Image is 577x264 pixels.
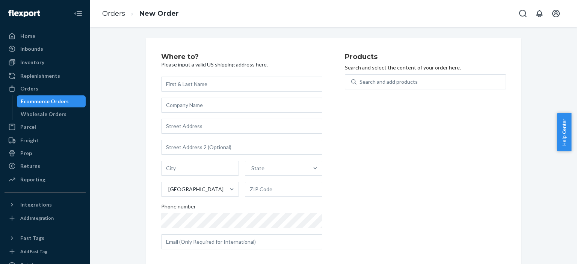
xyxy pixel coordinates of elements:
div: State [251,164,264,172]
button: Help Center [557,113,571,151]
a: Orders [102,9,125,18]
h2: Where to? [161,53,322,61]
a: New Order [139,9,179,18]
input: ZIP Code [245,182,323,197]
a: Replenishments [5,70,86,82]
a: Freight [5,134,86,146]
div: Parcel [20,123,36,131]
div: Search and add products [359,78,418,86]
input: Company Name [161,98,322,113]
div: Reporting [20,176,45,183]
button: Open Search Box [515,6,530,21]
div: Replenishments [20,72,60,80]
p: Please input a valid US shipping address here. [161,61,322,68]
p: Search and select the content of your order here. [345,64,506,71]
button: Open account menu [548,6,563,21]
a: Inbounds [5,43,86,55]
a: Returns [5,160,86,172]
a: Add Integration [5,214,86,223]
a: Reporting [5,173,86,186]
a: Prep [5,147,86,159]
div: Home [20,32,35,40]
h2: Products [345,53,506,61]
button: Close Navigation [71,6,86,21]
div: Integrations [20,201,52,208]
input: Street Address 2 (Optional) [161,140,322,155]
div: [GEOGRAPHIC_DATA] [168,186,224,193]
div: Returns [20,162,40,170]
div: Add Integration [20,215,54,221]
div: Inbounds [20,45,43,53]
a: Ecommerce Orders [17,95,86,107]
a: Parcel [5,121,86,133]
div: Orders [20,85,38,92]
button: Open notifications [532,6,547,21]
span: Phone number [161,203,196,213]
ol: breadcrumbs [96,3,185,25]
div: Add Fast Tag [20,248,47,255]
input: City [161,161,239,176]
a: Inventory [5,56,86,68]
div: Wholesale Orders [21,110,66,118]
input: First & Last Name [161,77,322,92]
input: Street Address [161,119,322,134]
div: Fast Tags [20,234,44,242]
a: Orders [5,83,86,95]
img: Flexport logo [8,10,40,17]
a: Add Fast Tag [5,247,86,256]
input: Email (Only Required for International) [161,234,322,249]
div: Ecommerce Orders [21,98,69,105]
div: Prep [20,149,32,157]
a: Home [5,30,86,42]
div: Inventory [20,59,44,66]
button: Fast Tags [5,232,86,244]
div: Freight [20,137,39,144]
button: Integrations [5,199,86,211]
a: Wholesale Orders [17,108,86,120]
